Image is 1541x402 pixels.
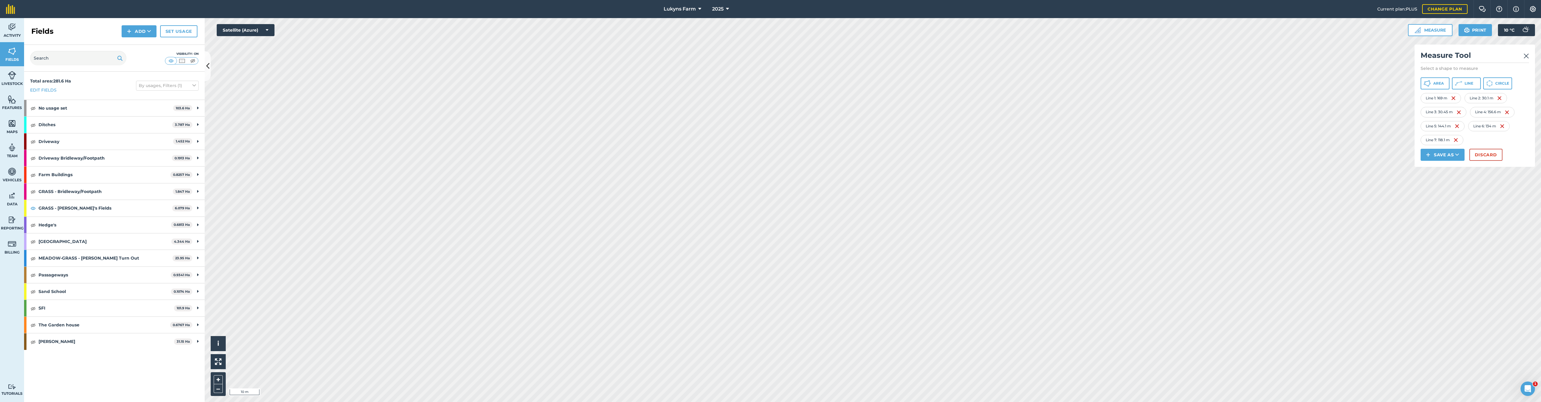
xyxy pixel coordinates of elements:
[1533,382,1538,386] span: 1
[8,167,16,176] img: svg+xml;base64,PD94bWwgdmVyc2lvbj0iMS4wIiBlbmNvZGluZz0idXRmLTgiPz4KPCEtLSBHZW5lcmF0b3I6IEFkb2JlIE...
[24,183,205,200] div: GRASS - Bridleway/Footpath1.847 Ha
[39,100,173,116] strong: No usage set
[24,267,205,283] div: Passageways0.9341 Ha
[30,288,36,295] img: svg+xml;base64,PHN2ZyB4bWxucz0iaHR0cDovL3d3dy53My5vcmcvMjAwMC9zdmciIHdpZHRoPSIxOCIgaGVpZ2h0PSIyNC...
[1422,4,1468,14] a: Change plan
[30,87,57,93] a: Edit fields
[1452,77,1481,89] button: Line
[8,215,16,224] img: svg+xml;base64,PD94bWwgdmVyc2lvbj0iMS4wIiBlbmNvZGluZz0idXRmLTgiPz4KPCEtLSBHZW5lcmF0b3I6IEFkb2JlIE...
[165,51,199,56] div: Visibility: On
[30,121,36,129] img: svg+xml;base64,PHN2ZyB4bWxucz0iaHR0cDovL3d3dy53My5vcmcvMjAwMC9zdmciIHdpZHRoPSIxOCIgaGVpZ2h0PSIyNC...
[39,233,171,250] strong: [GEOGRAPHIC_DATA]
[117,55,123,62] img: svg+xml;base64,PHN2ZyB4bWxucz0iaHR0cDovL3d3dy53My5vcmcvMjAwMC9zdmciIHdpZHRoPSIxOSIgaGVpZ2h0PSIyNC...
[31,26,54,36] h2: Fields
[175,256,190,260] strong: 23.95 Ha
[1377,6,1417,12] span: Current plan : PLUS
[8,71,16,80] img: svg+xml;base64,PD94bWwgdmVyc2lvbj0iMS4wIiBlbmNvZGluZz0idXRmLTgiPz4KPCEtLSBHZW5lcmF0b3I6IEFkb2JlIE...
[1483,77,1512,89] button: Circle
[1421,51,1529,63] h2: Measure Tool
[1524,52,1529,60] img: svg+xml;base64,PHN2ZyB4bWxucz0iaHR0cDovL3d3dy53My5vcmcvMjAwMC9zdmciIHdpZHRoPSIyMiIgaGVpZ2h0PSIzMC...
[24,200,205,216] div: GRASS - [PERSON_NAME]'s Fields6.079 Ha
[211,336,226,351] button: i
[1500,123,1505,130] img: svg+xml;base64,PHN2ZyB4bWxucz0iaHR0cDovL3d3dy53My5vcmcvMjAwMC9zdmciIHdpZHRoPSIxNiIgaGVpZ2h0PSIyNC...
[1504,24,1515,36] span: 10 ° C
[1433,81,1444,86] span: Area
[39,283,171,300] strong: Sand School
[24,300,205,316] div: SFI101.9 Ha
[177,306,190,310] strong: 101.9 Ha
[1451,95,1456,102] img: svg+xml;base64,PHN2ZyB4bWxucz0iaHR0cDovL3d3dy53My5vcmcvMjAwMC9zdmciIHdpZHRoPSIxNiIgaGVpZ2h0PSIyNC...
[1459,24,1492,36] button: Print
[30,138,36,145] img: svg+xml;base64,PHN2ZyB4bWxucz0iaHR0cDovL3d3dy53My5vcmcvMjAwMC9zdmciIHdpZHRoPSIxOCIgaGVpZ2h0PSIyNC...
[30,154,36,162] img: svg+xml;base64,PHN2ZyB4bWxucz0iaHR0cDovL3d3dy53My5vcmcvMjAwMC9zdmciIHdpZHRoPSIxOCIgaGVpZ2h0PSIyNC...
[127,28,131,35] img: svg+xml;base64,PHN2ZyB4bWxucz0iaHR0cDovL3d3dy53My5vcmcvMjAwMC9zdmciIHdpZHRoPSIxNCIgaGVpZ2h0PSIyNC...
[122,25,157,37] button: Add
[173,323,190,327] strong: 0.6767 Ha
[8,95,16,104] img: svg+xml;base64,PHN2ZyB4bWxucz0iaHR0cDovL3d3dy53My5vcmcvMjAwMC9zdmciIHdpZHRoPSI1NiIgaGVpZ2h0PSI2MC...
[1470,107,1515,117] div: Line 4 : 156.6 m
[39,267,171,283] strong: Passageways
[30,305,36,312] img: svg+xml;base64,PHN2ZyB4bWxucz0iaHR0cDovL3d3dy53My5vcmcvMjAwMC9zdmciIHdpZHRoPSIxOCIgaGVpZ2h0PSIyNC...
[1415,27,1421,33] img: Ruler icon
[1479,6,1486,12] img: Two speech bubbles overlapping with the left bubble in the forefront
[39,117,172,133] strong: Ditches
[1464,26,1470,34] img: svg+xml;base64,PHN2ZyB4bWxucz0iaHR0cDovL3d3dy53My5vcmcvMjAwMC9zdmciIHdpZHRoPSIxOSIgaGVpZ2h0PSIyNC...
[30,204,36,212] img: svg+xml;base64,PHN2ZyB4bWxucz0iaHR0cDovL3d3dy53My5vcmcvMjAwMC9zdmciIHdpZHRoPSIxOCIgaGVpZ2h0PSIyNC...
[24,317,205,333] div: The Garden house0.6767 Ha
[175,206,190,210] strong: 6.079 Ha
[1495,81,1509,86] span: Circle
[167,58,175,64] img: svg+xml;base64,PHN2ZyB4bWxucz0iaHR0cDovL3d3dy53My5vcmcvMjAwMC9zdmciIHdpZHRoPSI1MCIgaGVpZ2h0PSI0MC...
[214,375,223,384] button: +
[174,289,190,294] strong: 0.1074 Ha
[24,117,205,133] div: Ditches3.787 Ha
[24,233,205,250] div: [GEOGRAPHIC_DATA]4.344 Ha
[24,283,205,300] div: Sand School0.1074 Ha
[175,156,190,160] strong: 0.1913 Ha
[1519,24,1531,36] img: svg+xml;base64,PD94bWwgdmVyc2lvbj0iMS4wIiBlbmNvZGluZz0idXRmLTgiPz4KPCEtLSBHZW5lcmF0b3I6IEFkb2JlIE...
[217,340,219,347] span: i
[30,171,36,179] img: svg+xml;base64,PHN2ZyB4bWxucz0iaHR0cDovL3d3dy53My5vcmcvMjAwMC9zdmciIHdpZHRoPSIxOCIgaGVpZ2h0PSIyNC...
[1421,135,1463,145] div: Line 7 : 118.1 m
[8,191,16,200] img: svg+xml;base64,PD94bWwgdmVyc2lvbj0iMS4wIiBlbmNvZGluZz0idXRmLTgiPz4KPCEtLSBHZW5lcmF0b3I6IEFkb2JlIE...
[24,250,205,266] div: MEADOW-GRASS - [PERSON_NAME] Turn Out23.95 Ha
[1421,107,1466,117] div: Line 3 : 30.45 m
[39,250,172,266] strong: MEADOW-GRASS - [PERSON_NAME] Turn Out
[30,188,36,195] img: svg+xml;base64,PHN2ZyB4bWxucz0iaHR0cDovL3d3dy53My5vcmcvMjAwMC9zdmciIHdpZHRoPSIxOCIgaGVpZ2h0PSIyNC...
[8,23,16,32] img: svg+xml;base64,PD94bWwgdmVyc2lvbj0iMS4wIiBlbmNvZGluZz0idXRmLTgiPz4KPCEtLSBHZW5lcmF0b3I6IEFkb2JlIE...
[8,119,16,128] img: svg+xml;base64,PHN2ZyB4bWxucz0iaHR0cDovL3d3dy53My5vcmcvMjAwMC9zdmciIHdpZHRoPSI1NiIgaGVpZ2h0PSI2MC...
[24,133,205,150] div: Driveway1.452 Ha
[30,338,36,345] img: svg+xml;base64,PHN2ZyB4bWxucz0iaHR0cDovL3d3dy53My5vcmcvMjAwMC9zdmciIHdpZHRoPSIxOCIgaGVpZ2h0PSIyNC...
[6,4,15,14] img: fieldmargin Logo
[1465,93,1507,103] div: Line 2 : 30.1 m
[39,317,170,333] strong: The Garden house
[178,58,186,64] img: svg+xml;base64,PHN2ZyB4bWxucz0iaHR0cDovL3d3dy53My5vcmcvMjAwMC9zdmciIHdpZHRoPSI1MCIgaGVpZ2h0PSI0MC...
[30,321,36,329] img: svg+xml;base64,PHN2ZyB4bWxucz0iaHR0cDovL3d3dy53My5vcmcvMjAwMC9zdmciIHdpZHRoPSIxOCIgaGVpZ2h0PSIyNC...
[1421,77,1450,89] button: Area
[39,217,171,233] strong: Hedge's
[664,5,696,13] span: Lukyns Farm
[1453,136,1458,144] img: svg+xml;base64,PHN2ZyB4bWxucz0iaHR0cDovL3d3dy53My5vcmcvMjAwMC9zdmciIHdpZHRoPSIxNiIgaGVpZ2h0PSIyNC...
[24,333,205,350] div: [PERSON_NAME]31.15 Ha
[1456,109,1461,116] img: svg+xml;base64,PHN2ZyB4bWxucz0iaHR0cDovL3d3dy53My5vcmcvMjAwMC9zdmciIHdpZHRoPSIxNiIgaGVpZ2h0PSIyNC...
[1468,121,1510,131] div: Line 6 : 134 m
[136,81,199,90] button: By usages, Filters (1)
[1513,5,1519,13] img: svg+xml;base64,PHN2ZyB4bWxucz0iaHR0cDovL3d3dy53My5vcmcvMjAwMC9zdmciIHdpZHRoPSIxNyIgaGVpZ2h0PSIxNy...
[30,104,36,112] img: svg+xml;base64,PHN2ZyB4bWxucz0iaHR0cDovL3d3dy53My5vcmcvMjAwMC9zdmciIHdpZHRoPSIxOCIgaGVpZ2h0PSIyNC...
[215,358,222,365] img: Four arrows, one pointing top left, one top right, one bottom right and the last bottom left
[24,100,205,116] div: No usage set103.6 Ha
[189,58,197,64] img: svg+xml;base64,PHN2ZyB4bWxucz0iaHR0cDovL3d3dy53My5vcmcvMjAwMC9zdmciIHdpZHRoPSI1MCIgaGVpZ2h0PSI0MC...
[177,339,190,344] strong: 31.15 Ha
[24,150,205,166] div: Driveway Bridleway/Footpath0.1913 Ha
[39,200,172,216] strong: GRASS - [PERSON_NAME]'s Fields
[1421,149,1465,161] button: Save as
[24,167,205,183] div: Farm Buildings0.8257 Ha
[30,78,71,84] strong: Total area : 281.6 Ha
[174,239,190,244] strong: 4.344 Ha
[8,47,16,56] img: svg+xml;base64,PHN2ZyB4bWxucz0iaHR0cDovL3d3dy53My5vcmcvMjAwMC9zdmciIHdpZHRoPSI1NiIgaGVpZ2h0PSI2MC...
[712,5,724,13] span: 2025
[1469,149,1502,161] button: Discard
[1529,6,1536,12] img: A cog icon
[1465,81,1473,86] span: Line
[1421,65,1529,71] p: Select a shape to measure
[30,238,36,245] img: svg+xml;base64,PHN2ZyB4bWxucz0iaHR0cDovL3d3dy53My5vcmcvMjAwMC9zdmciIHdpZHRoPSIxOCIgaGVpZ2h0PSIyNC...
